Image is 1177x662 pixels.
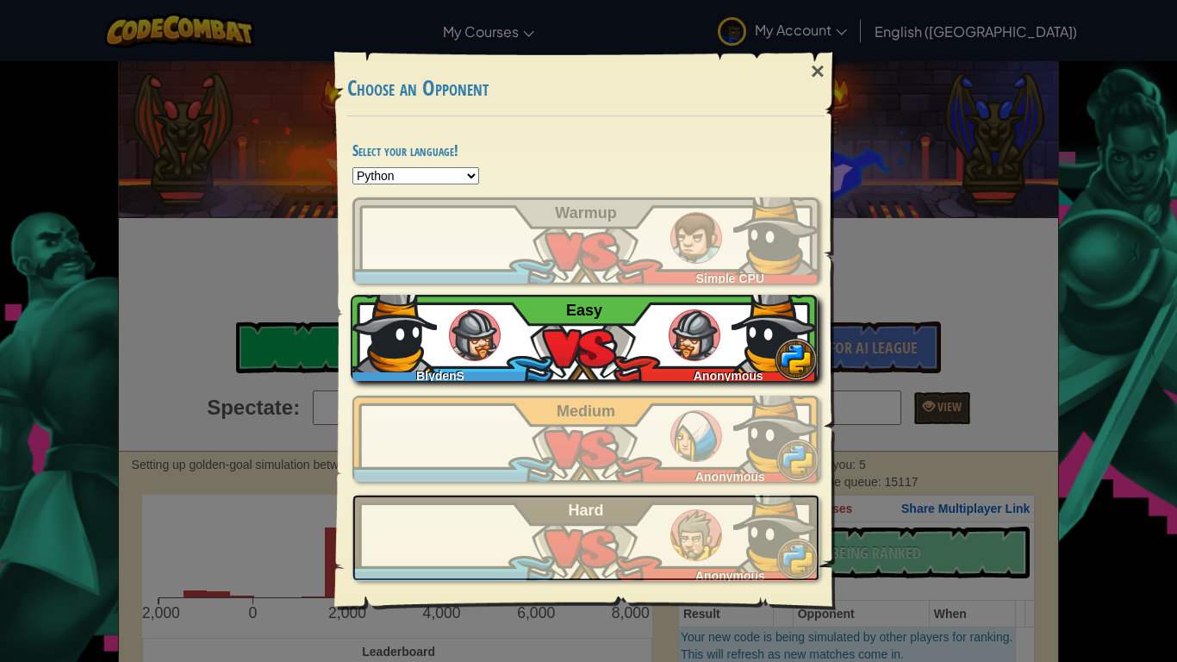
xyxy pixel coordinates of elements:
[352,396,819,482] a: Anonymous
[670,410,722,462] img: humans_ladder_medium.png
[352,142,819,159] h4: Select your language!
[569,502,604,519] span: Hard
[798,47,838,97] div: ×
[566,302,602,319] span: Easy
[351,286,437,372] img: bpQAAAABJRU5ErkJggg==
[733,486,819,572] img: bpQAAAABJRU5ErkJggg==
[670,212,722,264] img: humans_ladder_tutorial.png
[695,470,765,484] span: Anonymous
[557,403,615,420] span: Medium
[669,309,720,361] img: humans_ladder_easy.png
[352,495,819,581] a: Anonymous
[733,189,819,275] img: bpQAAAABJRU5ErkJggg==
[352,295,819,381] a: BlydenSAnonymous
[696,272,764,285] span: Simple CPU
[670,509,722,561] img: humans_ladder_hard.png
[695,569,765,583] span: Anonymous
[732,286,818,372] img: bpQAAAABJRU5ErkJggg==
[694,369,763,383] span: Anonymous
[347,77,825,100] h3: Choose an Opponent
[352,197,819,284] a: Simple CPU
[555,204,616,222] span: Warmup
[449,309,501,361] img: humans_ladder_easy.png
[733,387,819,473] img: bpQAAAABJRU5ErkJggg==
[416,369,464,383] span: BlydenS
